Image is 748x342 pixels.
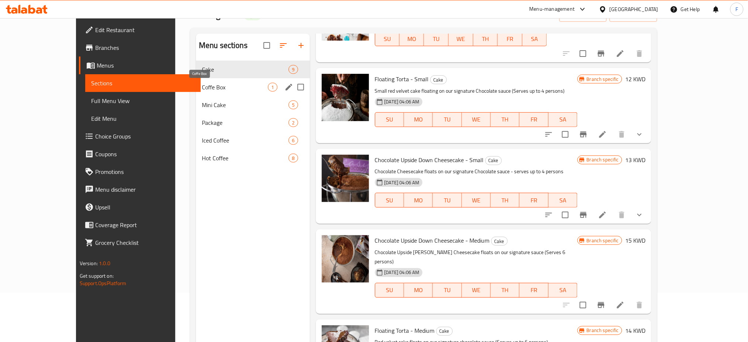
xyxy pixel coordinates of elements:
span: [DATE] 04:06 AM [382,269,423,276]
span: Cake [437,327,452,335]
span: SA [552,195,575,206]
span: Floating Torta - Small [375,73,429,85]
button: delete [631,45,648,62]
div: items [268,83,277,92]
span: Package [202,118,289,127]
div: Cake [430,75,447,84]
span: SU [378,285,401,295]
span: Upsell [95,203,195,212]
span: WE [452,34,470,44]
button: Branch-specific-item [592,45,610,62]
button: TH [491,193,520,208]
button: SA [549,193,578,208]
span: TH [494,195,517,206]
span: WE [465,285,488,295]
span: 8 [289,155,297,162]
button: MO [400,31,424,46]
h6: 12 KWD [625,74,645,84]
span: [DATE] 04:06 AM [382,98,423,105]
span: Branch specific [584,156,622,163]
button: TU [433,283,462,298]
div: Cake [202,65,289,74]
h6: 15 KWD [625,235,645,246]
span: TH [494,114,517,125]
div: [GEOGRAPHIC_DATA] [610,5,658,13]
button: FR [498,31,523,46]
span: Select to update [575,297,591,313]
button: FR [520,112,548,127]
svg: Show Choices [635,211,644,219]
button: SA [549,283,578,298]
a: Support.OpsPlatform [80,278,127,288]
span: Select to update [558,127,573,142]
span: Version: [80,259,98,268]
span: Iced Coffee [202,136,289,145]
div: items [289,118,298,127]
a: Edit Menu [85,110,201,127]
div: Hot Coffee8 [196,149,310,167]
div: Cake [491,237,508,246]
span: 1.0.0 [99,259,110,268]
button: MO [404,112,433,127]
span: FR [501,34,520,44]
span: Mini Cake [202,100,289,109]
span: Branch specific [584,76,622,83]
span: SU [378,34,397,44]
span: 9 [289,66,297,73]
span: Sections [91,79,195,88]
span: Get support on: [80,271,114,281]
div: Package2 [196,114,310,131]
span: 5 [289,102,297,109]
div: Cake [436,327,453,336]
button: show more [631,126,648,143]
button: Branch-specific-item [592,296,610,314]
div: Menu-management [530,5,575,14]
span: Cake [492,237,507,246]
span: TH [494,285,517,295]
a: Menus [79,57,201,74]
span: Branches [95,43,195,52]
span: Edit Menu [91,114,195,123]
button: WE [462,112,491,127]
span: Coverage Report [95,220,195,229]
span: WE [465,114,488,125]
svg: Show Choices [635,130,644,139]
button: WE [462,283,491,298]
span: SU [378,195,401,206]
span: TU [436,195,459,206]
button: sort-choices [540,206,558,224]
div: Cake [485,156,502,165]
button: SA [523,31,547,46]
button: SA [549,112,578,127]
span: SA [525,34,544,44]
span: MO [407,114,430,125]
button: SU [375,112,404,127]
button: WE [462,193,491,208]
span: 1 [268,84,277,91]
div: items [289,136,298,145]
div: Mini Cake5 [196,96,310,114]
span: SU [378,114,401,125]
span: Grocery Checklist [95,238,195,247]
div: items [289,65,298,74]
span: Full Menu View [91,96,195,105]
span: MO [407,285,430,295]
span: Cake [486,156,501,165]
span: Menu disclaimer [95,185,195,194]
p: Chocolate Upside [PERSON_NAME] Cheesecake floats on our signature sauce (Serves 6 persons) [375,248,578,266]
img: Floating Torta - Small [322,74,369,121]
button: TU [424,31,449,46]
button: edit [283,82,294,93]
button: FR [520,283,548,298]
h6: 14 KWD [625,325,645,336]
span: FR [523,285,545,295]
img: Chocolate Upside Down Cheesecake - Medium [322,235,369,283]
button: show more [631,206,648,224]
span: SA [552,285,575,295]
button: Add section [292,37,310,54]
a: Promotions [79,163,201,181]
button: delete [631,296,648,314]
button: Branch-specific-item [575,126,592,143]
a: Branches [79,39,201,57]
